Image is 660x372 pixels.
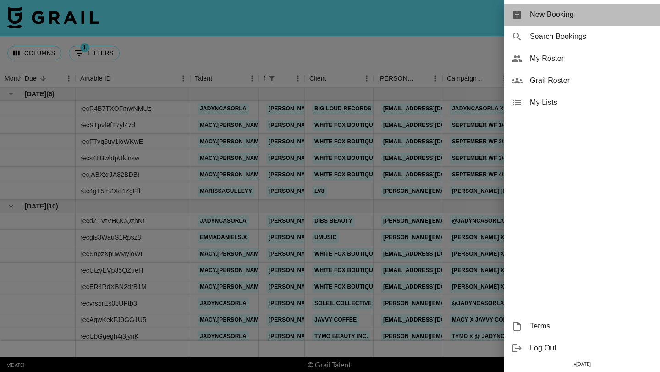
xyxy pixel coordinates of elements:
div: My Roster [504,48,660,70]
div: v [DATE] [504,359,660,369]
div: Search Bookings [504,26,660,48]
div: Terms [504,315,660,337]
div: New Booking [504,4,660,26]
span: New Booking [530,9,653,20]
span: Terms [530,321,653,332]
div: Log Out [504,337,660,359]
span: Search Bookings [530,31,653,42]
div: My Lists [504,92,660,114]
span: Grail Roster [530,75,653,86]
span: Log Out [530,343,653,354]
div: Grail Roster [504,70,660,92]
span: My Roster [530,53,653,64]
span: My Lists [530,97,653,108]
